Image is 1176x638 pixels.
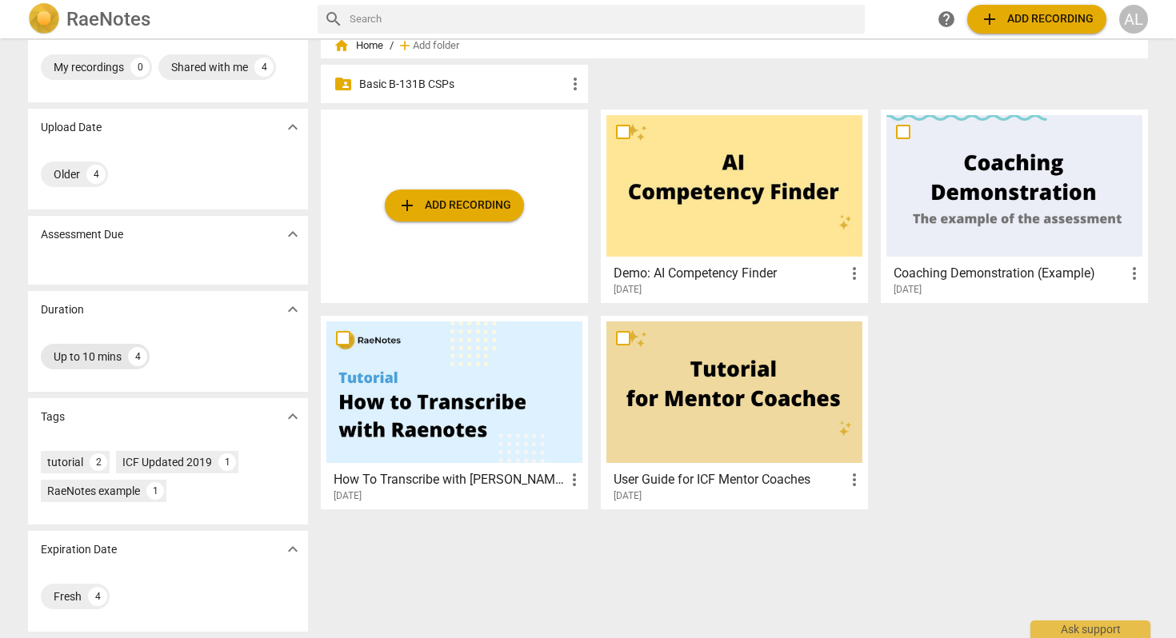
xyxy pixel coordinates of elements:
span: add [397,38,413,54]
span: add [980,10,999,29]
button: Show more [281,222,305,246]
button: Show more [281,405,305,429]
span: folder_shared [334,74,353,94]
span: expand_more [283,225,302,244]
button: Show more [281,297,305,321]
span: add [398,196,417,215]
div: 0 [130,58,150,77]
span: more_vert [565,470,584,489]
div: ICF Updated 2019 [122,454,212,470]
span: [DATE] [334,489,362,503]
button: Upload [385,189,524,221]
div: Fresh [54,588,82,604]
a: LogoRaeNotes [28,3,305,35]
img: Logo [28,3,60,35]
div: Shared with me [171,59,248,75]
p: Duration [41,301,84,318]
div: 4 [86,165,106,184]
span: more_vert [845,264,864,283]
span: [DATE] [614,489,642,503]
span: expand_more [283,118,302,137]
input: Search [350,6,858,32]
div: 1 [146,482,164,500]
div: Up to 10 mins [54,349,122,365]
span: [DATE] [894,283,922,297]
div: My recordings [54,59,124,75]
span: expand_more [283,407,302,426]
span: more_vert [845,470,864,489]
p: Assessment Due [41,226,123,243]
span: more_vert [1125,264,1144,283]
div: tutorial [47,454,83,470]
span: expand_more [283,540,302,559]
span: more_vert [566,74,585,94]
a: Coaching Demonstration (Example)[DATE] [886,115,1142,296]
span: search [324,10,343,29]
a: Demo: AI Competency Finder[DATE] [606,115,862,296]
span: / [390,40,394,52]
span: Add recording [398,196,511,215]
button: Upload [967,5,1106,34]
p: Basic B-131B CSPs [359,76,566,93]
span: home [334,38,350,54]
h3: How To Transcribe with RaeNotes [334,470,565,489]
div: 4 [88,587,107,606]
a: Help [932,5,961,34]
h3: Coaching Demonstration (Example) [894,264,1125,283]
div: RaeNotes example [47,483,140,499]
div: 4 [128,347,147,366]
div: 1 [218,453,236,471]
div: Older [54,166,80,182]
h3: User Guide for ICF Mentor Coaches [614,470,845,489]
span: [DATE] [614,283,642,297]
span: help [937,10,956,29]
a: User Guide for ICF Mentor Coaches[DATE] [606,321,862,502]
span: Add recording [980,10,1094,29]
button: Show more [281,115,305,139]
button: Show more [281,537,305,561]
h3: Demo: AI Competency Finder [614,264,845,283]
p: Expiration Date [41,541,117,558]
h2: RaeNotes [66,8,150,30]
p: Tags [41,409,65,425]
div: Ask support [1030,620,1150,638]
a: How To Transcribe with [PERSON_NAME][DATE] [326,321,582,502]
button: AL [1119,5,1148,34]
div: 4 [254,58,274,77]
span: Add folder [413,40,459,52]
p: Upload Date [41,119,102,136]
span: expand_more [283,300,302,319]
div: 2 [90,453,107,471]
span: Home [334,38,383,54]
